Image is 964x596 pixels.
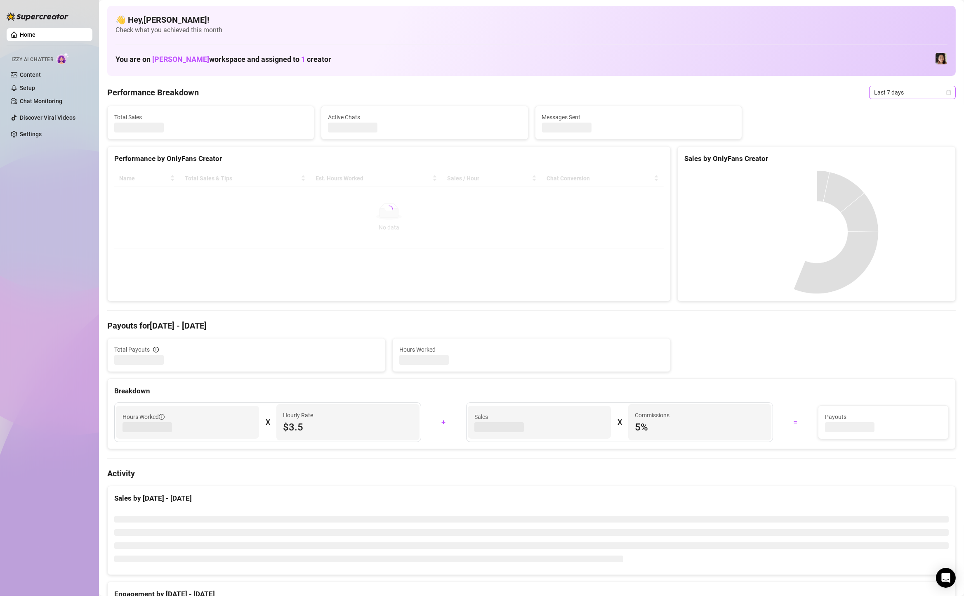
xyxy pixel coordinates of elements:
[20,31,35,38] a: Home
[936,568,956,588] div: Open Intercom Messenger
[12,56,53,64] span: Izzy AI Chatter
[283,411,313,420] article: Hourly Rate
[20,131,42,137] a: Settings
[20,98,62,104] a: Chat Monitoring
[426,416,461,429] div: +
[107,468,956,479] h4: Activity
[399,345,664,354] span: Hours Worked
[159,414,165,420] span: info-circle
[542,113,735,122] span: Messages Sent
[114,113,307,122] span: Total Sales
[7,12,68,21] img: logo-BBDzfeDw.svg
[114,345,150,354] span: Total Payouts
[115,26,948,35] span: Check what you achieved this month
[874,86,951,99] span: Last 7 days
[266,416,270,429] div: X
[283,421,413,434] span: $3.5
[114,386,949,397] div: Breakdown
[20,71,41,78] a: Content
[57,52,69,64] img: AI Chatter
[114,493,949,504] div: Sales by [DATE] - [DATE]
[152,55,209,64] span: [PERSON_NAME]
[825,412,942,421] span: Payouts
[474,412,604,421] span: Sales
[328,113,521,122] span: Active Chats
[123,412,165,421] span: Hours Worked
[946,90,951,95] span: calendar
[20,114,75,121] a: Discover Viral Videos
[114,153,664,164] div: Performance by OnlyFans Creator
[635,411,669,420] article: Commissions
[383,204,394,215] span: loading
[107,320,956,331] h4: Payouts for [DATE] - [DATE]
[107,87,199,98] h4: Performance Breakdown
[778,416,813,429] div: =
[153,347,159,352] span: info-circle
[20,85,35,91] a: Setup
[936,53,947,64] img: Luna
[684,153,949,164] div: Sales by OnlyFans Creator
[115,55,331,64] h1: You are on workspace and assigned to creator
[115,14,948,26] h4: 👋 Hey, [PERSON_NAME] !
[618,416,622,429] div: X
[301,55,305,64] span: 1
[635,421,765,434] span: 5 %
